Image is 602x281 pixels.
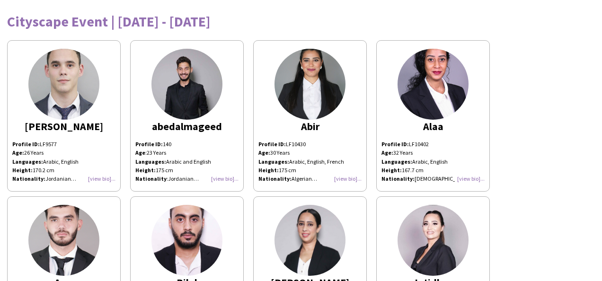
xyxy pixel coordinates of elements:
strong: Height: [12,167,33,174]
img: thumb-166344793663263380b7e36.jpg [151,205,222,276]
strong: Profile ID: [12,140,40,148]
span: : [135,149,147,156]
div: abedalmageed [135,122,239,131]
strong: Height: [258,167,279,174]
strong: Languages: [12,158,43,165]
strong: Age: [381,149,393,156]
p: Arabic and English 175 cm [135,158,239,184]
strong: Height: [135,167,156,174]
strong: Profile ID: [258,140,286,148]
img: thumb-02cf2798-6248-4952-ab09-5e688612f561.jpg [28,205,99,276]
p: 140 [135,140,239,149]
strong: Age: [12,149,24,156]
strong: Nationality: [12,175,45,182]
p: LF9577 26 Years Arabic, English 170.2 cm Jordanian [12,140,115,183]
p: LF10402 [381,140,485,149]
img: thumb-6478bdb6709c6.jpg [398,205,469,276]
p: LF10430 [258,140,362,149]
img: thumb-e8597d1b-f23f-4a8f-ab1f-bf3175c4f7a7.jpg [398,49,469,120]
img: thumb-9b6fd660-ba35-4b88-a194-5e7aedc5b98e.png [274,205,345,276]
span: 23 Years [147,149,166,156]
img: thumb-33faf9b0-b7e5-4a64-b199-3db2782ea2c5.png [151,49,222,120]
img: thumb-fc3e0976-9115-4af5-98af-bfaaaaa2f1cd.jpg [274,49,345,120]
strong: Nationality: [381,175,415,182]
strong: Profile ID: [381,140,409,148]
div: Abir [258,122,362,131]
strong: Languages: [381,158,412,165]
p: 32 Years Arabic, English 167.7 cm [DEMOGRAPHIC_DATA] [381,149,485,183]
div: [PERSON_NAME] [12,122,115,131]
div: Alaa [381,122,485,131]
strong: Age: [258,149,270,156]
strong: Nationality: [258,175,292,182]
p: 30 Years Arabic, English, French 175 cm Algerian [258,149,362,183]
strong: Profile ID: [135,140,163,148]
img: thumb-167878260864103090c265a.jpg [28,49,99,120]
b: Age [135,149,145,156]
strong: Languages: [135,158,166,165]
strong: Height: [381,167,402,174]
span: : [135,175,168,182]
strong: Languages: [258,158,289,165]
div: Cityscape Event | [DATE] - [DATE] [7,14,595,28]
b: Nationality [135,175,167,182]
span: Jordanian [168,175,199,182]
